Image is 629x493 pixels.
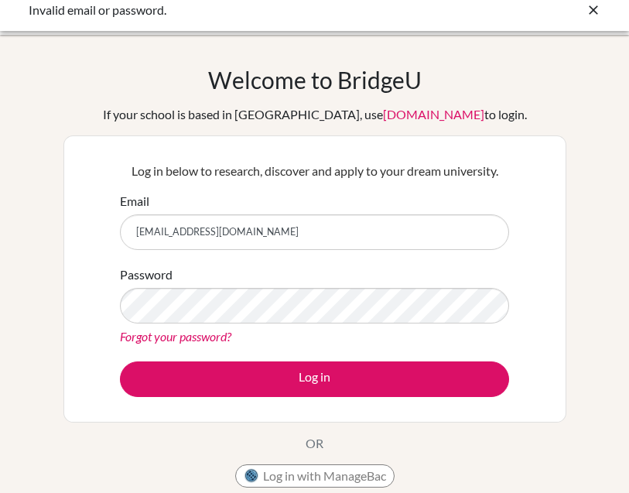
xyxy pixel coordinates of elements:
[383,107,484,122] a: [DOMAIN_NAME]
[120,265,173,284] label: Password
[208,66,422,94] h1: Welcome to BridgeU
[306,434,323,453] p: OR
[103,105,527,124] div: If your school is based in [GEOGRAPHIC_DATA], use to login.
[120,329,231,344] a: Forgot your password?
[29,1,369,19] div: Invalid email or password.
[235,464,395,488] button: Log in with ManageBac
[120,162,509,180] p: Log in below to research, discover and apply to your dream university.
[120,192,149,211] label: Email
[120,361,509,397] button: Log in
